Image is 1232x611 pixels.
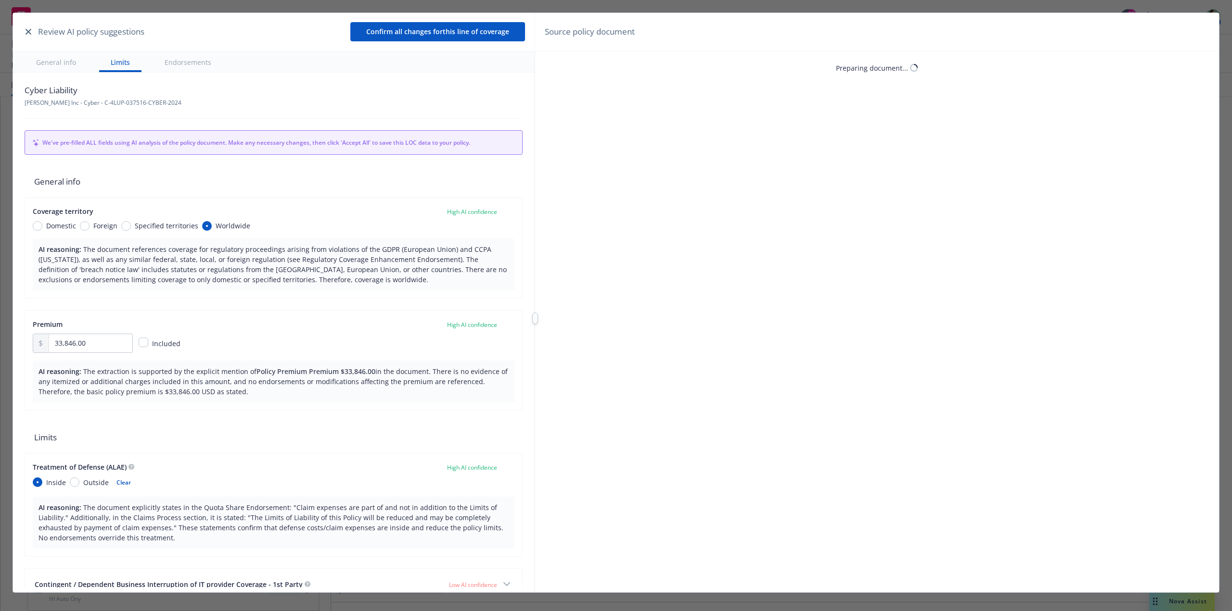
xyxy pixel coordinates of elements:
[25,166,523,197] span: General info
[449,581,497,589] span: Low AI confidence
[33,462,127,472] span: Treatment of Defense (ALAE)
[49,334,132,352] input: 0.00
[38,245,507,284] span: The document references coverage for regulatory proceedings arising from violations of the GDPR (...
[33,320,63,329] span: Premium
[38,245,81,254] span: AI reasoning:
[83,477,109,487] span: Outside
[25,422,523,453] span: Limits
[135,221,198,231] span: Specified territories
[25,84,181,97] span: Cyber Liability
[447,321,497,329] span: High AI confidence
[25,51,88,72] button: General info
[99,51,141,72] button: Limits
[216,221,250,231] span: Worldwide
[38,503,503,542] span: The document explicitly states in the Quota Share Endorsement: "Claim expenses are part of and no...
[153,51,223,72] button: Endorsements
[42,138,515,147] span: We've pre-filled ALL fields using AI analysis of the policy document. Make any necessary changes,...
[35,580,303,589] span: Contingent / Dependent Business Interruption of IT provider Coverage - 1st Party
[38,367,508,396] span: The extraction is supported by the explicit mention of in the document. There is no evidence of a...
[25,99,181,107] span: [PERSON_NAME] Inc - Cyber - C-4LUP-037516-CYBER-2024
[121,221,131,231] input: Specified territories
[447,463,497,472] span: High AI confidence
[545,25,635,38] span: Source policy document
[25,569,523,602] button: Contingent / Dependent Business Interruption of IT provider Coverage - 1st PartyLow AI confidence
[33,221,42,231] input: Domestic
[111,475,137,489] button: Clear
[38,503,81,512] span: AI reasoning:
[46,477,66,487] span: Inside
[38,367,81,376] span: AI reasoning:
[93,221,117,231] span: Foreign
[152,339,180,348] span: Included
[33,477,42,487] input: Inside
[447,208,497,216] span: High AI confidence
[70,477,79,487] input: Outside
[350,22,525,41] button: Confirm all changes forthis line of coverage
[46,221,76,231] span: Domestic
[38,25,144,38] span: Review AI policy suggestions
[80,221,90,231] input: Foreign
[33,207,93,216] span: Coverage territory
[202,221,212,231] input: Worldwide
[257,367,375,376] span: Policy Premium Premium $33,846.00
[836,63,908,73] div: Preparing document...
